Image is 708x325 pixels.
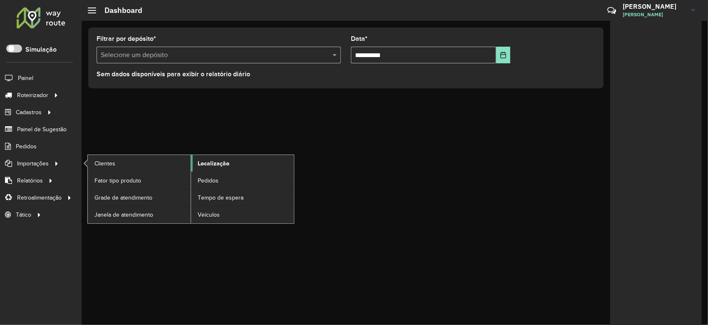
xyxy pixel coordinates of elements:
[94,193,152,202] span: Grade de atendimento
[17,176,43,185] span: Relatórios
[16,142,37,151] span: Pedidos
[94,159,115,168] span: Clientes
[198,210,220,219] span: Veículos
[603,2,621,20] a: Contato Rápido
[88,189,191,206] a: Grade de atendimento
[16,210,31,219] span: Tático
[191,155,294,172] a: Localização
[191,189,294,206] a: Tempo de espera
[94,176,141,185] span: Fator tipo produto
[17,125,67,134] span: Painel de Sugestão
[88,155,191,172] a: Clientes
[18,74,33,82] span: Painel
[25,45,57,55] label: Simulação
[198,159,229,168] span: Localização
[94,210,153,219] span: Janela de atendimento
[191,206,294,223] a: Veículos
[96,6,142,15] h2: Dashboard
[17,159,49,168] span: Importações
[351,34,368,44] label: Data
[198,176,219,185] span: Pedidos
[97,34,156,44] label: Filtrar por depósito
[623,2,685,10] h3: [PERSON_NAME]
[88,172,191,189] a: Fator tipo produto
[17,193,62,202] span: Retroalimentação
[16,108,42,117] span: Cadastros
[88,206,191,223] a: Janela de atendimento
[198,193,243,202] span: Tempo de espera
[17,91,48,100] span: Roteirizador
[496,47,510,63] button: Choose Date
[97,69,250,79] label: Sem dados disponíveis para exibir o relatório diário
[191,172,294,189] a: Pedidos
[623,11,685,18] span: [PERSON_NAME]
